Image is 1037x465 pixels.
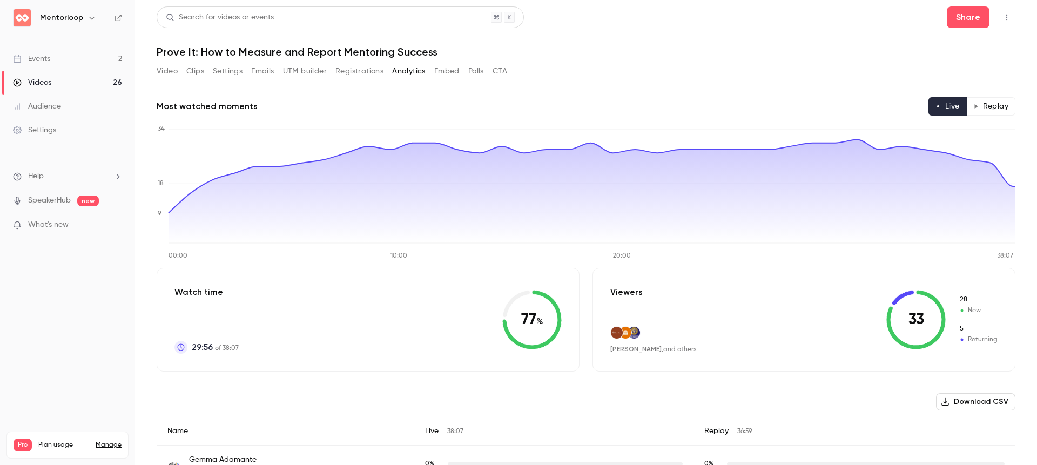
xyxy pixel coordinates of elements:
[610,345,662,353] span: [PERSON_NAME]
[189,454,292,465] span: Gemma Adamante
[38,441,89,449] span: Plan usage
[959,306,998,315] span: New
[998,9,1015,26] button: Top Bar Actions
[611,327,623,339] img: loropiana.com
[610,286,643,299] p: Viewers
[663,346,697,353] a: and others
[928,97,967,116] button: Live
[213,63,243,80] button: Settings
[613,253,631,259] tspan: 20:00
[40,12,83,23] h6: Mentorloop
[77,196,99,206] span: new
[169,253,187,259] tspan: 00:00
[14,9,31,26] img: Mentorloop
[157,100,258,113] h2: Most watched moments
[959,295,998,305] span: New
[251,63,274,80] button: Emails
[13,77,51,88] div: Videos
[947,6,989,28] button: Share
[737,428,752,435] span: 36:59
[619,327,631,339] img: virginia.edu
[693,417,1015,446] div: Replay
[610,345,697,354] div: ,
[157,45,1015,58] h1: Prove It: How to Measure and Report Mentoring Success
[186,63,204,80] button: Clips
[157,417,414,446] div: Name
[158,180,164,187] tspan: 18
[434,63,460,80] button: Embed
[13,171,122,182] li: help-dropdown-opener
[28,195,71,206] a: SpeakerHub
[192,341,239,354] p: of 38:07
[390,253,407,259] tspan: 10:00
[28,219,69,231] span: What's new
[174,286,239,299] p: Watch time
[997,253,1013,259] tspan: 38:07
[468,63,484,80] button: Polls
[13,125,56,136] div: Settings
[13,53,50,64] div: Events
[14,439,32,451] span: Pro
[166,12,274,23] div: Search for videos or events
[96,441,122,449] a: Manage
[283,63,327,80] button: UTM builder
[414,417,693,446] div: Live
[28,171,44,182] span: Help
[966,97,1015,116] button: Replay
[157,63,178,80] button: Video
[936,393,1015,410] button: Download CSV
[158,211,161,217] tspan: 9
[493,63,507,80] button: CTA
[109,220,122,230] iframe: Noticeable Trigger
[392,63,426,80] button: Analytics
[447,428,463,435] span: 38:07
[628,327,640,339] img: sfsu.edu
[158,126,165,132] tspan: 34
[192,341,213,354] span: 29:56
[13,101,61,112] div: Audience
[335,63,383,80] button: Registrations
[959,324,998,334] span: Returning
[959,335,998,345] span: Returning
